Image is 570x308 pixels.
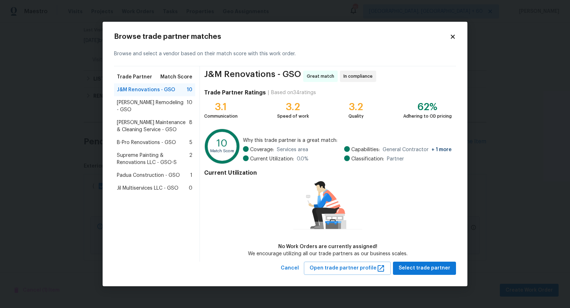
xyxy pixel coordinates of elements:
div: Browse and select a vendor based on their match score with this work order. [114,42,456,66]
div: Adhering to OD pricing [403,113,452,120]
span: 5 [190,139,192,146]
span: J&M Renovations - GSO [117,86,175,93]
span: 0.0 % [297,155,309,163]
button: Open trade partner profile [304,262,391,275]
div: 3.2 [348,103,364,111]
span: B-Pro Renovations - GSO [117,139,176,146]
span: 10 [187,86,192,93]
span: 10 [187,99,192,113]
span: In compliance [343,73,375,80]
div: No Work Orders are currently assigned! [248,243,408,250]
span: Great match [307,73,337,80]
text: 10 [217,138,228,148]
span: [PERSON_NAME] Maintenance & Cleaning Service - GSO [117,119,189,133]
span: 1 [190,172,192,179]
span: J&M Renovations - GSO [204,71,301,82]
span: Why this trade partner is a great match: [243,137,452,144]
h4: Current Utilization [204,169,452,176]
span: 8 [189,119,192,133]
span: Services area [277,146,308,153]
button: Select trade partner [393,262,456,275]
div: Based on 34 ratings [271,89,316,96]
span: Padua Construction - GSO [117,172,180,179]
div: Quality [348,113,364,120]
text: Match Score [210,149,234,153]
span: Select trade partner [399,264,450,273]
span: Jil Multiservices LLC - GSO [117,185,178,192]
h2: Browse trade partner matches [114,33,450,40]
div: We encourage utilizing all our trade partners as our business scales. [248,250,408,257]
button: Cancel [278,262,302,275]
span: Capabilities: [351,146,380,153]
span: Trade Partner [117,73,152,81]
span: Open trade partner profile [310,264,385,273]
span: Cancel [281,264,299,273]
span: Current Utilization: [250,155,294,163]
span: 0 [189,185,192,192]
span: 2 [189,152,192,166]
div: 3.2 [277,103,309,111]
div: Communication [204,113,238,120]
span: + 1 more [431,147,452,152]
div: Speed of work [277,113,309,120]
span: Classification: [351,155,384,163]
span: Supreme Painting & Renovations LLC - GSO-S [117,152,189,166]
span: Match Score [160,73,192,81]
span: General Contractor [383,146,452,153]
div: | [266,89,271,96]
h4: Trade Partner Ratings [204,89,266,96]
div: 62% [403,103,452,111]
span: [PERSON_NAME] Remodeling - GSO [117,99,187,113]
span: Partner [387,155,404,163]
span: Coverage: [250,146,274,153]
div: 3.1 [204,103,238,111]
